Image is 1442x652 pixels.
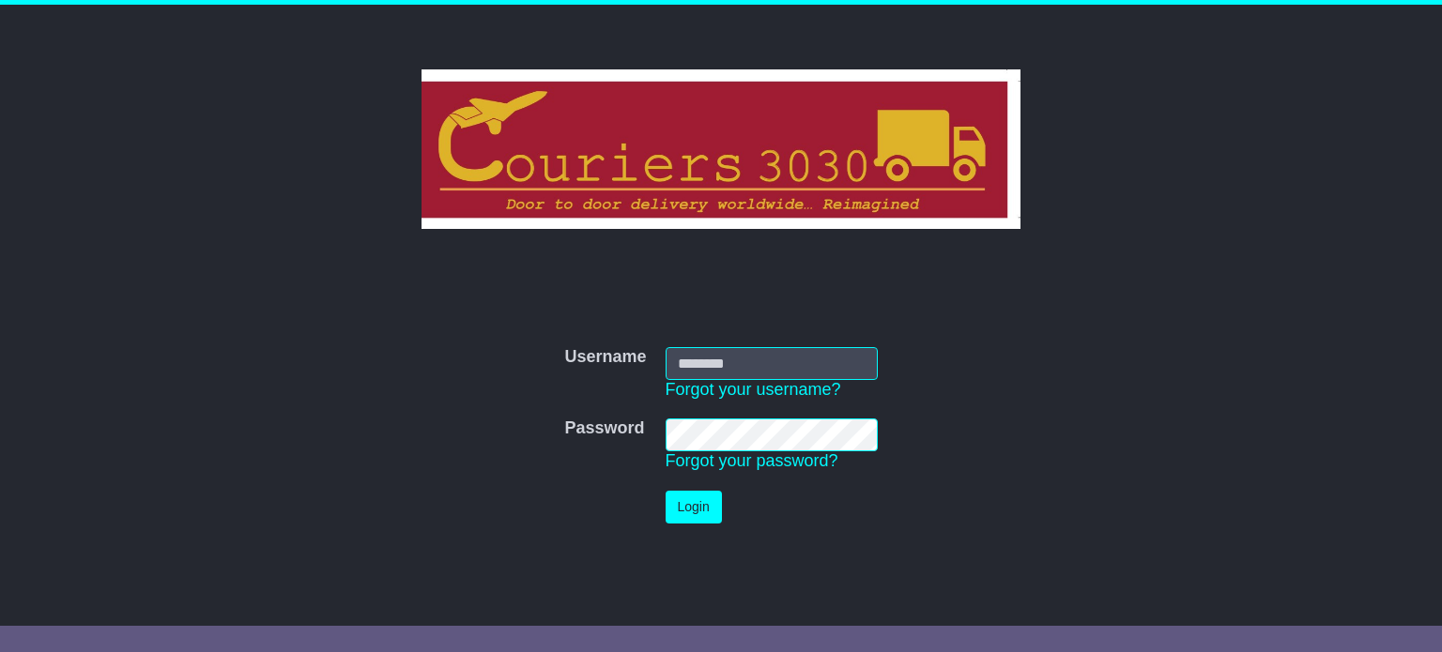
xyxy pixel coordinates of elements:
[666,451,838,470] a: Forgot your password?
[666,380,841,399] a: Forgot your username?
[666,491,722,523] button: Login
[564,347,646,368] label: Username
[564,418,644,439] label: Password
[422,69,1021,229] img: Couriers 3030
